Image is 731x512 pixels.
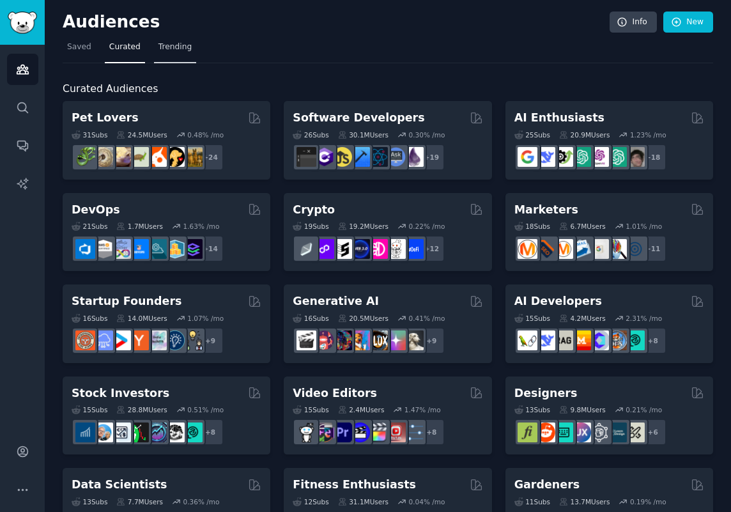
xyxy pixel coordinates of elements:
[165,330,185,350] img: Entrepreneurship
[514,497,550,506] div: 11 Sub s
[332,147,352,167] img: learnjavascript
[129,147,149,167] img: turtle
[404,330,424,350] img: DreamBooth
[514,110,604,126] h2: AI Enthusiasts
[514,385,578,401] h2: Designers
[129,330,149,350] img: ycombinator
[518,330,537,350] img: LangChain
[293,130,328,139] div: 26 Sub s
[332,330,352,350] img: deepdream
[404,423,424,442] img: postproduction
[409,222,445,231] div: 0.22 % /mo
[75,239,95,259] img: azuredevops
[332,423,352,442] img: premiere
[129,423,149,442] img: Trading
[165,147,185,167] img: PetAdvice
[293,314,328,323] div: 16 Sub s
[197,419,224,446] div: + 8
[154,37,196,63] a: Trending
[314,147,334,167] img: csharp
[404,405,441,414] div: 1.47 % /mo
[197,144,224,171] div: + 24
[293,202,335,218] h2: Crypto
[183,222,220,231] div: 1.63 % /mo
[296,239,316,259] img: ethfinance
[350,147,370,167] img: iOSProgramming
[626,314,662,323] div: 2.31 % /mo
[293,385,377,401] h2: Video Editors
[72,222,107,231] div: 21 Sub s
[72,314,107,323] div: 16 Sub s
[314,423,334,442] img: editors
[626,405,662,414] div: 0.21 % /mo
[386,239,406,259] img: CryptoNews
[553,423,573,442] img: UI_Design
[116,405,167,414] div: 28.8M Users
[607,147,627,167] img: chatgpt_prompts_
[350,330,370,350] img: sdforall
[607,423,627,442] img: learndesign
[147,423,167,442] img: StocksAndTrading
[93,239,113,259] img: AWS_Certified_Experts
[514,222,550,231] div: 18 Sub s
[72,405,107,414] div: 15 Sub s
[514,202,578,218] h2: Marketers
[571,239,591,259] img: Emailmarketing
[571,423,591,442] img: UXDesign
[607,239,627,259] img: MarketingResearch
[111,239,131,259] img: Docker_DevOps
[386,423,406,442] img: Youtubevideo
[63,37,96,63] a: Saved
[293,110,424,126] h2: Software Developers
[640,144,666,171] div: + 18
[183,423,203,442] img: technicalanalysis
[571,147,591,167] img: chatgpt_promptDesign
[386,330,406,350] img: starryai
[63,12,610,33] h2: Audiences
[93,423,113,442] img: ValueInvesting
[630,497,666,506] div: 0.19 % /mo
[116,497,163,506] div: 7.7M Users
[293,293,379,309] h2: Generative AI
[111,423,131,442] img: Forex
[535,423,555,442] img: logodesign
[625,330,645,350] img: AIDevelopersSociety
[109,42,141,53] span: Curated
[518,423,537,442] img: typography
[314,330,334,350] img: dalle2
[514,314,550,323] div: 15 Sub s
[293,405,328,414] div: 15 Sub s
[75,423,95,442] img: dividends
[553,239,573,259] img: AskMarketing
[514,130,550,139] div: 25 Sub s
[197,327,224,354] div: + 9
[404,239,424,259] img: defi_
[72,497,107,506] div: 13 Sub s
[72,385,169,401] h2: Stock Investors
[72,130,107,139] div: 31 Sub s
[165,423,185,442] img: swingtrading
[409,497,445,506] div: 0.04 % /mo
[640,419,666,446] div: + 6
[409,130,445,139] div: 0.30 % /mo
[63,81,158,97] span: Curated Audiences
[296,147,316,167] img: software
[625,239,645,259] img: OnlineMarketing
[610,12,657,33] a: Info
[197,235,224,262] div: + 14
[338,222,389,231] div: 19.2M Users
[158,42,192,53] span: Trending
[589,147,609,167] img: OpenAIDev
[368,423,388,442] img: finalcutpro
[625,423,645,442] img: UX_Design
[589,423,609,442] img: userexperience
[409,314,445,323] div: 0.41 % /mo
[559,222,606,231] div: 6.7M Users
[296,423,316,442] img: gopro
[116,314,167,323] div: 14.0M Users
[111,147,131,167] img: leopardgeckos
[105,37,145,63] a: Curated
[183,239,203,259] img: PlatformEngineers
[116,130,167,139] div: 24.5M Users
[625,147,645,167] img: ArtificalIntelligence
